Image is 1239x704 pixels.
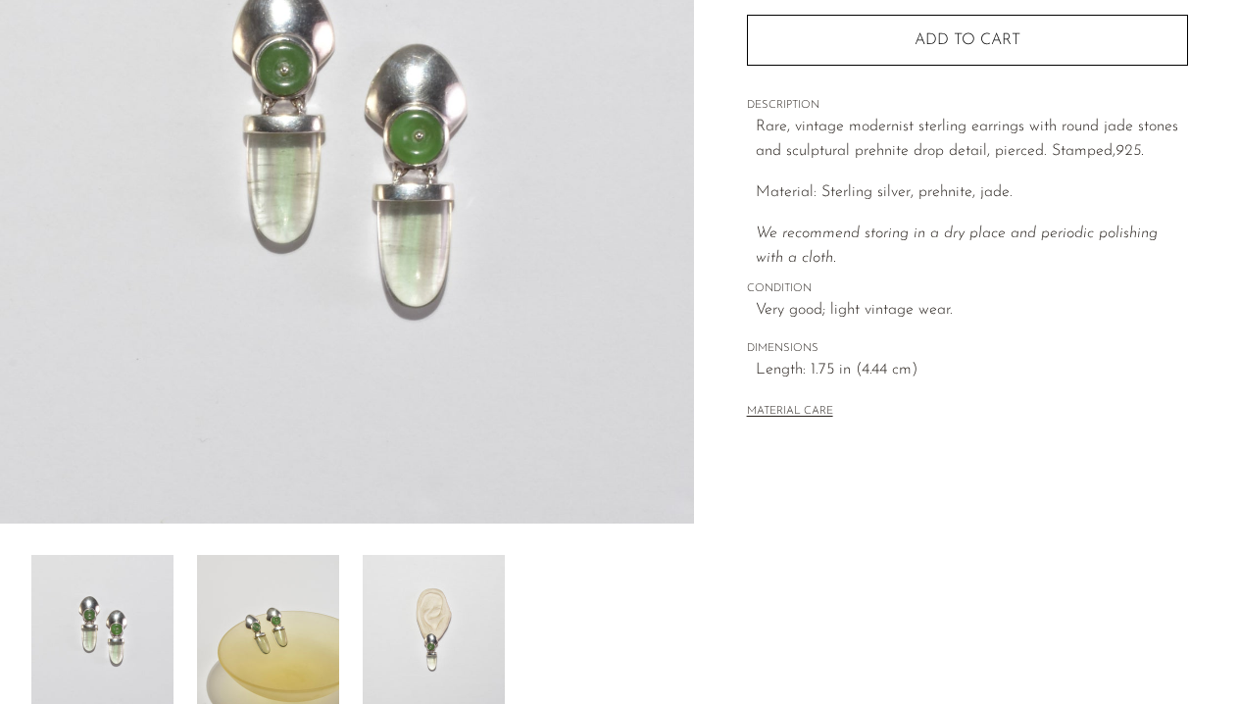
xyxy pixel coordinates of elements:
[756,115,1188,165] p: Rare, vintage modernist sterling earrings with round jade stones and sculptural prehnite drop det...
[747,15,1188,66] button: Add to cart
[747,97,1188,115] span: DESCRIPTION
[747,340,1188,358] span: DIMENSIONS
[756,358,1188,383] span: Length: 1.75 in (4.44 cm)
[756,298,1188,324] span: Very good; light vintage wear.
[756,180,1188,206] p: Material: Sterling silver, prehnite, jade.
[756,226,1158,267] i: We recommend storing in a dry place and periodic polishing with a cloth.
[915,31,1020,50] span: Add to cart
[1115,143,1144,159] em: 925.
[747,405,833,420] button: MATERIAL CARE
[747,280,1188,298] span: CONDITION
